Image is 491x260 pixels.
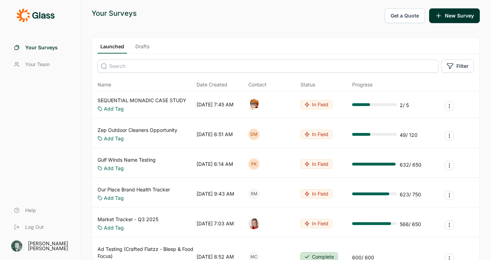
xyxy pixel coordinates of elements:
div: Your Surveys [92,8,137,18]
span: Your Team [25,61,50,68]
a: Add Tag [104,224,124,231]
div: 566 / 650 [400,221,421,228]
button: Get a Quote [385,8,425,23]
div: [DATE] 6:14 AM [197,161,233,168]
button: Survey Actions [445,191,454,200]
div: PK [248,159,259,170]
button: Filter [441,59,474,73]
button: Survey Actions [445,161,454,170]
button: In Field [300,100,332,109]
button: Survey Actions [445,131,454,140]
div: [DATE] 7:45 AM [197,101,234,108]
button: Survey Actions [445,220,454,230]
a: Add Tag [104,105,124,112]
a: Zep Outdoor Cleaners Opportunity [98,127,177,134]
a: Market Tracker - Q3 2025 [98,216,158,223]
a: SEQUENTIAL MONADIC CASE STUDY [98,97,186,104]
span: Help [25,207,36,214]
a: Add Tag [104,135,124,142]
img: o7kyh2p2njg4amft5nuk.png [248,99,259,110]
span: Date Created [197,81,227,88]
div: 632 / 650 [400,161,421,168]
div: 49 / 120 [400,132,418,139]
input: Search [98,59,439,73]
a: Drafts [133,43,152,54]
div: 2 / 5 [400,102,409,109]
div: [DATE] 6:51 AM [197,131,233,138]
div: RM [248,188,259,199]
div: Progress [352,81,372,88]
span: Log Out [25,224,44,231]
a: Launched [98,43,127,54]
span: Name [98,81,111,88]
a: Add Tag [104,195,124,202]
div: 623 / 750 [400,191,421,198]
div: Status [300,81,315,88]
button: Survey Actions [445,101,454,111]
button: In Field [300,189,332,198]
a: Ad Testing (Crafted Flatzz - Bleep & Food Focus) [98,246,194,260]
a: Our Place Brand Health Tracker [98,186,170,193]
button: In Field [300,160,332,169]
div: DM [248,129,259,140]
button: In Field [300,130,332,139]
button: New Survey [429,8,480,23]
span: Filter [456,63,469,70]
div: [DATE] 9:43 AM [197,190,234,197]
img: xuxf4ugoqyvqjdx4ebsr.png [248,218,259,229]
div: [DATE] 7:03 AM [197,220,234,227]
button: In Field [300,219,332,228]
a: Gulf Winds Name Testing [98,156,156,163]
a: Add Tag [104,165,124,172]
img: b7pv4stizgzfqbhznjmj.png [11,240,22,252]
div: Contact [248,81,266,88]
div: [PERSON_NAME] [PERSON_NAME] [28,241,72,251]
span: Your Surveys [25,44,58,51]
